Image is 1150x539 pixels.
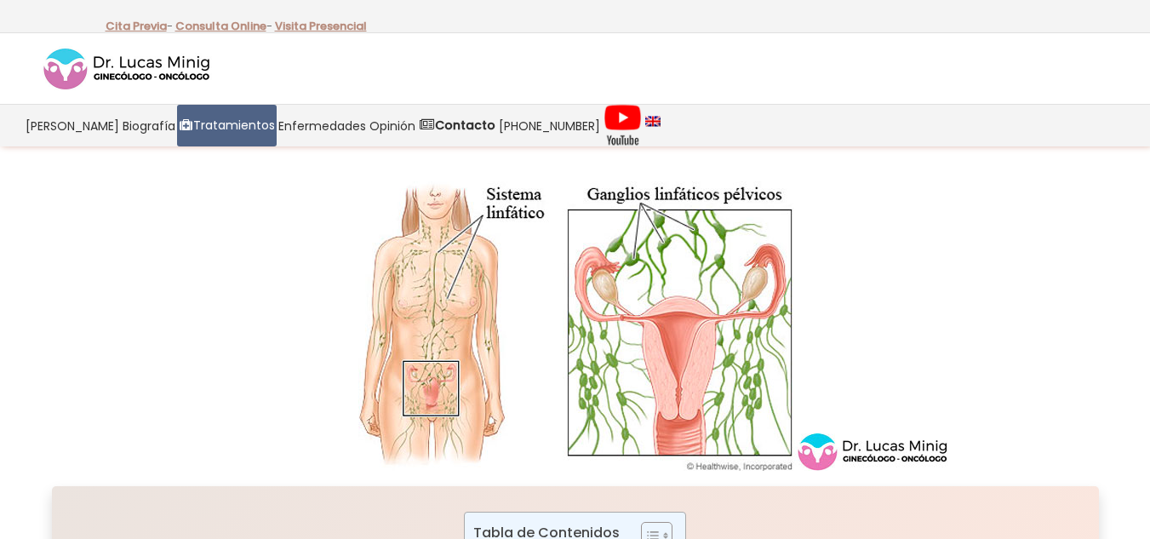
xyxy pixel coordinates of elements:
span: [PERSON_NAME] [26,116,119,135]
span: Biografía [123,116,175,135]
a: Consulta Online [175,18,266,34]
span: Opinión [369,116,415,135]
p: - [106,15,173,37]
a: Opinión [368,105,417,146]
a: Enfermedades [277,105,368,146]
span: [PHONE_NUMBER] [499,116,600,135]
span: Tratamientos [193,116,275,135]
img: language english [645,116,661,126]
a: [PERSON_NAME] [24,105,121,146]
strong: Contacto [435,117,495,134]
a: Cita Previa [106,18,167,34]
a: [PHONE_NUMBER] [497,105,602,146]
a: Tratamientos [177,105,277,146]
p: - [175,15,272,37]
a: Contacto [417,105,497,146]
img: Extirpación de ganglios linfaticos Cirugía y Tratamientos [202,181,948,471]
img: Videos Youtube Ginecología [604,104,642,146]
a: Visita Presencial [275,18,367,34]
a: language english [644,105,662,146]
span: Enfermedades [278,116,366,135]
a: Videos Youtube Ginecología [602,105,644,146]
a: Biografía [121,105,177,146]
